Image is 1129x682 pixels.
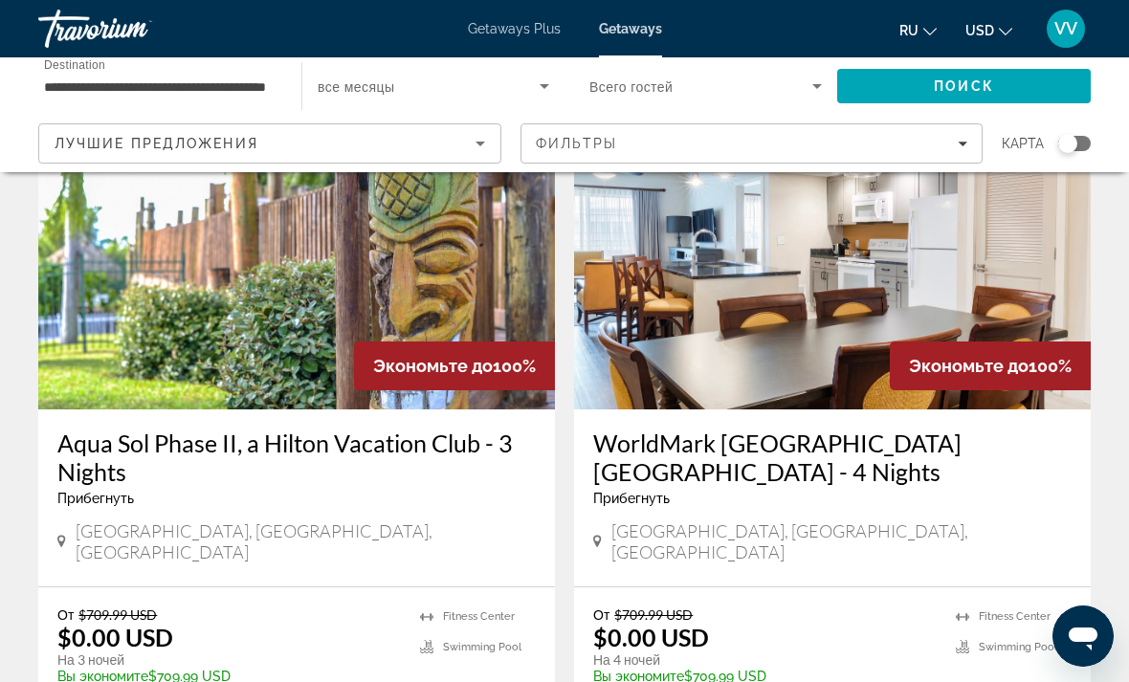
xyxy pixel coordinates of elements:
[44,76,277,99] input: Select destination
[593,429,1072,486] a: WorldMark [GEOGRAPHIC_DATA] [GEOGRAPHIC_DATA] - 4 Nights
[38,103,555,409] img: Aqua Sol Phase II, a Hilton Vacation Club - 3 Nights
[1002,130,1044,157] span: карта
[57,606,74,623] span: От
[1054,19,1077,38] span: VV
[593,606,609,623] span: От
[55,136,258,151] span: Лучшие предложения
[965,23,994,38] span: USD
[909,356,1029,376] span: Экономьте до
[574,103,1091,409] img: WorldMark Orlando Kingstown Reef - 4 Nights
[443,641,521,653] span: Swimming Pool
[536,136,618,151] span: Фильтры
[934,78,994,94] span: Поиск
[318,79,394,95] span: все месяцы
[57,651,401,669] p: На 3 ночей
[354,341,555,390] div: 100%
[837,69,1091,103] button: Search
[890,341,1091,390] div: 100%
[1041,9,1091,49] button: User Menu
[899,23,919,38] span: ru
[593,623,709,651] p: $0.00 USD
[589,79,673,95] span: Всего гостей
[599,21,662,36] a: Getaways
[593,491,670,506] span: Прибегнуть
[593,651,937,669] p: На 4 ночей
[899,16,937,44] button: Change language
[57,491,134,506] span: Прибегнуть
[611,520,1072,562] span: [GEOGRAPHIC_DATA], [GEOGRAPHIC_DATA], [GEOGRAPHIC_DATA]
[57,623,173,651] p: $0.00 USD
[520,123,984,164] button: Filters
[57,429,536,486] a: Aqua Sol Phase II, a Hilton Vacation Club - 3 Nights
[468,21,561,36] a: Getaways Plus
[979,610,1051,623] span: Fitness Center
[373,356,493,376] span: Экономьте до
[443,610,515,623] span: Fitness Center
[979,641,1057,653] span: Swimming Pool
[78,606,157,623] span: $709.99 USD
[1052,605,1114,667] iframe: Кнопка запуска окна обмена сообщениями
[965,16,1012,44] button: Change currency
[76,520,536,562] span: [GEOGRAPHIC_DATA], [GEOGRAPHIC_DATA], [GEOGRAPHIC_DATA]
[55,132,485,155] mat-select: Sort by
[614,606,693,623] span: $709.99 USD
[44,58,105,71] span: Destination
[38,4,230,54] a: Travorium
